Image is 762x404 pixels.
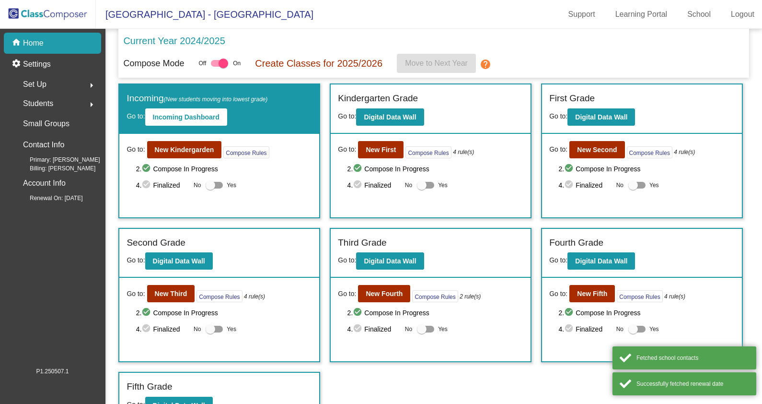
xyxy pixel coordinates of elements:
a: Learning Portal [608,7,675,22]
label: Fifth Grade [127,380,172,394]
button: New Fourth [358,285,410,302]
p: Small Groups [23,117,69,131]
button: New Kindergarden [147,141,222,158]
span: No [194,325,201,333]
span: 2. Compose In Progress [558,163,735,175]
mat-icon: arrow_right [86,80,97,91]
span: Go to: [127,289,145,299]
label: Third Grade [338,236,386,250]
button: Digital Data Wall [356,252,424,270]
span: 4. Finalized [136,179,189,191]
i: 4 rule(s) [674,148,695,156]
button: Compose Rules [196,290,242,302]
span: [GEOGRAPHIC_DATA] - [GEOGRAPHIC_DATA] [96,7,313,22]
button: Compose Rules [223,146,269,158]
mat-icon: home [12,37,23,49]
span: Yes [649,179,659,191]
span: Off [198,59,206,68]
b: New Fifth [577,290,607,297]
span: Go to: [549,256,567,264]
b: New Kindergarden [155,146,214,154]
span: (New students moving into lowest grade) [164,96,268,103]
span: 2. Compose In Progress [347,307,524,319]
p: Home [23,37,44,49]
i: 4 rule(s) [664,292,685,301]
mat-icon: check_circle [141,163,153,175]
span: No [194,181,201,190]
label: Incoming [127,92,267,106]
span: On [233,59,241,68]
span: Billing: [PERSON_NAME] [14,164,95,173]
span: Go to: [127,112,145,120]
p: Settings [23,59,51,70]
span: 4. Finalized [558,179,611,191]
span: Go to: [338,144,356,154]
span: Go to: [127,144,145,154]
button: New First [358,141,404,158]
span: Yes [227,179,236,191]
b: New Second [577,146,617,154]
mat-icon: help [480,59,491,70]
p: Contact Info [23,138,64,152]
span: 2. Compose In Progress [136,163,312,175]
span: Go to: [549,112,567,120]
button: Compose Rules [405,146,451,158]
mat-icon: check_circle [564,163,576,175]
span: Yes [438,323,448,335]
div: Fetched school contacts [636,354,749,362]
mat-icon: check_circle [141,307,153,319]
button: New Second [569,141,624,158]
span: 2. Compose In Progress [558,307,735,319]
span: 4. Finalized [558,323,611,335]
span: No [616,325,623,333]
i: 4 rule(s) [244,292,265,301]
label: Second Grade [127,236,185,250]
span: Go to: [338,112,356,120]
mat-icon: check_circle [141,179,153,191]
mat-icon: settings [12,59,23,70]
p: Account Info [23,177,66,190]
span: Go to: [549,289,567,299]
span: 4. Finalized [347,323,400,335]
span: No [405,325,412,333]
span: No [616,181,623,190]
p: Compose Mode [123,57,184,70]
span: 2. Compose In Progress [136,307,312,319]
b: New First [366,146,396,154]
span: Yes [438,179,448,191]
label: Fourth Grade [549,236,603,250]
mat-icon: check_circle [353,323,364,335]
span: Yes [227,323,236,335]
button: New Fifth [569,285,615,302]
a: School [680,7,718,22]
b: Digital Data Wall [575,257,627,265]
span: Go to: [338,256,356,264]
mat-icon: check_circle [564,179,576,191]
button: New Third [147,285,195,302]
button: Digital Data Wall [567,252,635,270]
span: Go to: [549,144,567,154]
mat-icon: check_circle [353,163,364,175]
b: Digital Data Wall [575,113,627,121]
b: New Third [155,290,187,297]
mat-icon: check_circle [141,323,153,335]
mat-icon: check_circle [564,307,576,319]
b: Digital Data Wall [153,257,205,265]
p: Create Classes for 2025/2026 [255,56,382,71]
button: Digital Data Wall [356,108,424,126]
b: Digital Data Wall [364,257,416,265]
p: Current Year 2024/2025 [123,34,225,48]
button: Digital Data Wall [567,108,635,126]
span: Go to: [338,289,356,299]
span: Primary: [PERSON_NAME] [14,155,100,164]
button: Move to Next Year [397,54,476,73]
button: Compose Rules [627,146,672,158]
a: Support [561,7,603,22]
span: Renewal On: [DATE] [14,194,82,202]
label: First Grade [549,92,595,106]
a: Logout [723,7,762,22]
mat-icon: check_circle [353,307,364,319]
b: New Fourth [366,290,403,297]
span: Set Up [23,78,46,91]
i: 2 rule(s) [460,292,481,301]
